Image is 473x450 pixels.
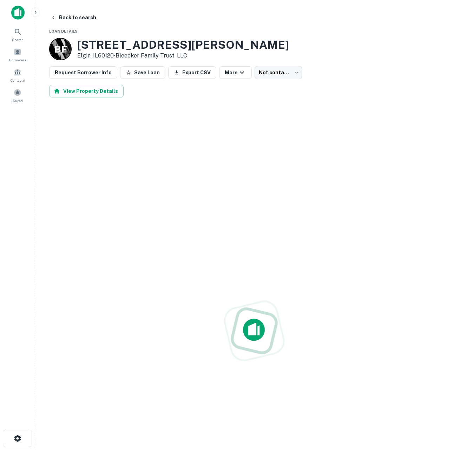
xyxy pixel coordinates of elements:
[77,38,289,52] h3: [STREET_ADDRESS][PERSON_NAME]
[120,66,165,79] button: Save Loan
[49,38,72,60] a: B F
[255,66,302,79] div: Not contacted
[2,25,33,44] a: Search
[219,66,252,79] button: More
[49,85,124,97] button: View Property Details
[49,29,78,33] span: Loan Details
[116,52,187,59] a: Bleecker Family Trust, LLC
[13,98,23,103] span: Saved
[11,6,25,20] img: capitalize-icon.png
[2,86,33,105] a: Saved
[2,45,33,64] a: Borrowers
[11,77,25,83] span: Contacts
[77,52,289,60] p: Elgin, IL60120 •
[9,57,26,63] span: Borrowers
[49,66,117,79] button: Request Borrower Info
[12,37,24,42] span: Search
[168,66,216,79] button: Export CSV
[438,394,473,428] iframe: Chat Widget
[54,42,66,56] p: B F
[2,66,33,84] a: Contacts
[48,11,99,24] button: Back to search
